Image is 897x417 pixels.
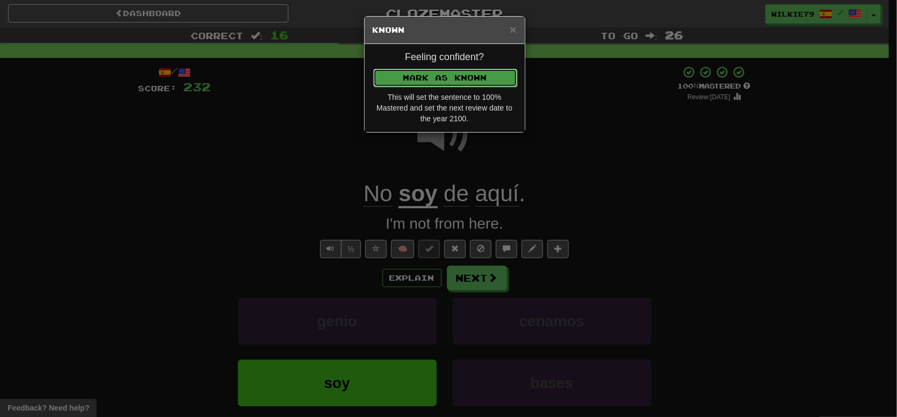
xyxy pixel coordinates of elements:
[510,24,516,35] button: Close
[373,69,517,87] button: Mark as Known
[510,23,516,35] span: ×
[373,52,517,63] h4: Feeling confident?
[373,25,517,35] h5: Known
[373,92,517,124] div: This will set the sentence to 100% Mastered and set the next review date to the year 2100.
